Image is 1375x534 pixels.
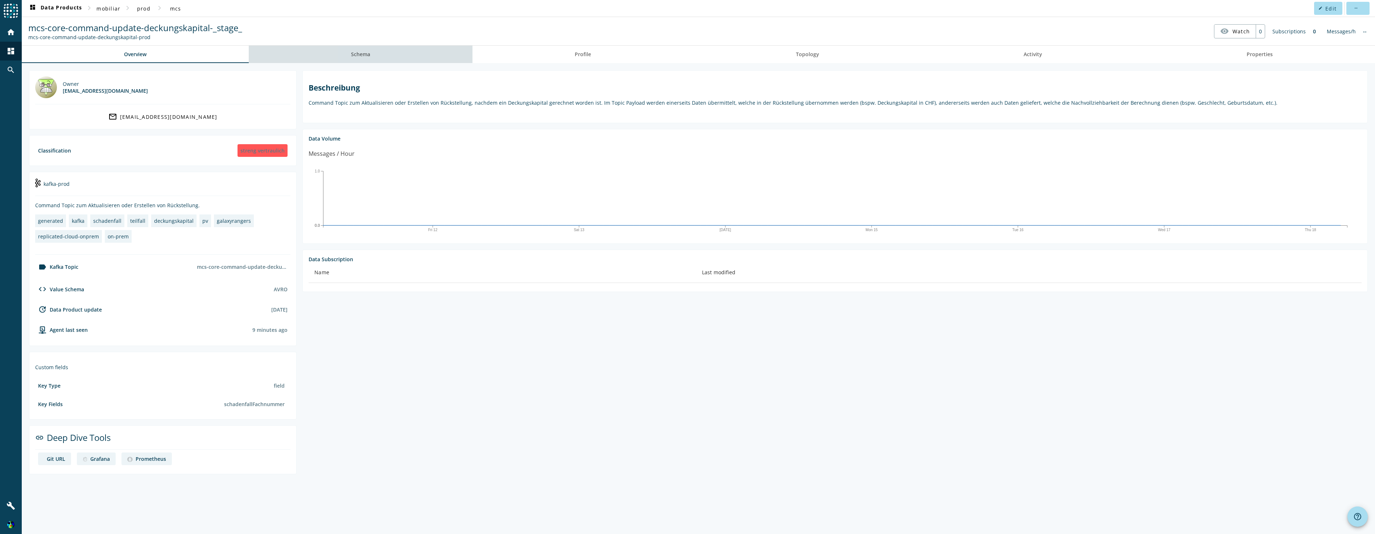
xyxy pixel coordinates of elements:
[35,76,57,98] img: galaxyrangers@mobi.ch
[47,455,65,462] div: Git URL
[309,149,355,158] div: Messages / Hour
[108,112,117,121] mat-icon: mail_outline
[63,80,148,87] div: Owner
[93,217,121,224] div: schadenfall
[574,228,585,232] text: Sat 13
[1323,24,1359,38] div: Messages/h
[124,52,146,57] span: Overview
[38,452,71,465] a: deep dive imageGit URL
[696,263,1362,283] th: Last modified
[123,4,132,12] mat-icon: chevron_right
[1256,25,1265,38] div: 0
[90,455,110,462] div: Grafana
[38,401,63,408] div: Key Fields
[274,286,288,293] div: AVRO
[1318,6,1322,10] mat-icon: edit
[130,217,145,224] div: teilfall
[575,52,591,57] span: Profile
[38,263,47,271] mat-icon: label
[221,398,288,410] div: schadenfallFachnummer
[25,2,85,15] button: Data Products
[217,217,251,224] div: galaxyrangers
[4,4,18,18] img: spoud-logo.svg
[238,144,288,157] div: streng vertraulich
[35,179,41,187] img: kafka-prod
[72,217,84,224] div: kafka
[35,305,102,314] div: Data Product update
[35,364,290,371] div: Custom fields
[85,4,94,12] mat-icon: chevron_right
[315,169,320,173] text: 1.0
[136,455,166,462] div: Prometheus
[38,305,47,314] mat-icon: update
[38,382,61,389] div: Key Type
[28,4,37,13] mat-icon: dashboard
[1314,2,1342,15] button: Edit
[170,5,181,12] span: mcs
[1354,6,1358,10] mat-icon: more_horiz
[1305,228,1317,232] text: Thu 18
[132,2,155,15] button: prod
[35,433,44,442] mat-icon: link
[38,285,47,293] mat-icon: code
[127,457,132,462] img: deep dive image
[428,228,438,232] text: Fri 12
[7,47,15,55] mat-icon: dashboard
[35,431,290,450] div: Deep Dive Tools
[28,22,242,34] span: mcs-core-command-update-deckungskapital-_stage_
[108,233,129,240] div: on-prem
[202,217,208,224] div: pv
[38,217,63,224] div: generated
[309,256,1362,263] div: Data Subscription
[866,228,878,232] text: Mon 15
[1214,25,1256,38] button: Watch
[1359,24,1370,38] div: No information
[1247,52,1273,57] span: Properties
[309,83,1362,93] h2: Beschreibung
[7,66,15,74] mat-icon: search
[1325,5,1337,12] span: Edit
[309,99,1362,106] p: Command Topic zum Aktualisieren oder Erstellen von Rückstellung, nachdem ein Deckungskapital gere...
[7,521,15,528] img: d1d77311724b70d8930aa11e156eae9a
[315,224,320,228] text: 0.0
[720,228,731,232] text: [DATE]
[271,379,288,392] div: field
[155,4,164,12] mat-icon: chevron_right
[1220,27,1229,36] mat-icon: visibility
[35,178,290,196] div: kafka-prod
[38,233,99,240] div: replicated-cloud-onprem
[796,52,819,57] span: Topology
[1158,228,1171,232] text: Wed 17
[154,217,194,224] div: deckungskapital
[309,263,696,283] th: Name
[35,202,290,209] div: Command Topic zum Aktualisieren oder Erstellen von Rückstellung.
[1269,24,1309,38] div: Subscriptions
[164,2,187,15] button: mcs
[252,326,288,333] div: Agents typically reports every 15min to 1h
[351,52,370,57] span: Schema
[271,306,288,313] div: [DATE]
[38,147,71,154] div: Classification
[194,260,290,273] div: mcs-core-command-update-deckungskapital-prod
[1012,228,1024,232] text: Tue 16
[35,325,88,334] div: agent-env-prod
[94,2,123,15] button: mobiliar
[35,110,290,123] a: [EMAIL_ADDRESS][DOMAIN_NAME]
[77,452,116,465] a: deep dive imageGrafana
[121,452,172,465] a: deep dive imagePrometheus
[309,135,1362,142] div: Data Volume
[35,263,78,271] div: Kafka Topic
[1232,25,1250,38] span: Watch
[28,4,82,13] span: Data Products
[63,87,148,94] div: [EMAIL_ADDRESS][DOMAIN_NAME]
[7,28,15,37] mat-icon: home
[120,113,218,120] div: [EMAIL_ADDRESS][DOMAIN_NAME]
[28,34,242,41] div: Kafka Topic: mcs-core-command-update-deckungskapital-prod
[83,457,87,462] img: deep dive image
[35,285,84,293] div: Value Schema
[7,501,15,510] mat-icon: build
[96,5,120,12] span: mobiliar
[1309,24,1320,38] div: 0
[1024,52,1042,57] span: Activity
[1353,512,1362,521] mat-icon: help_outline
